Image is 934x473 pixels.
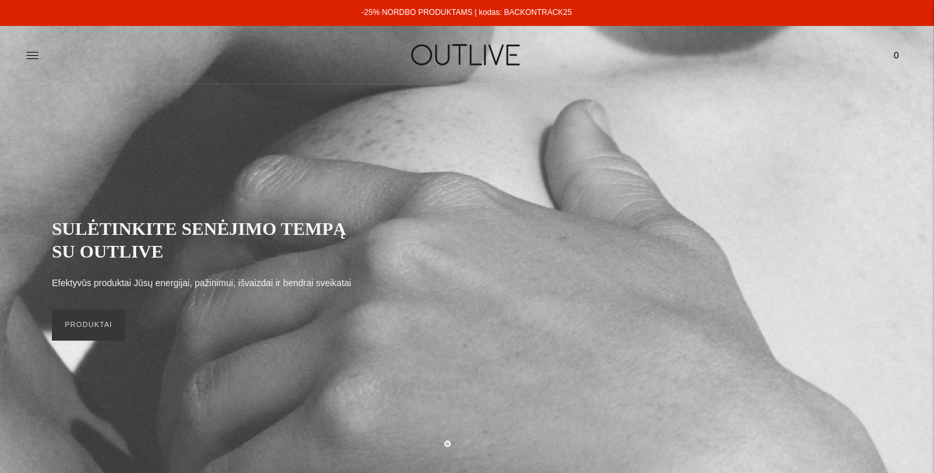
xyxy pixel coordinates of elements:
img: OUTLIVE [386,32,548,77]
button: Move carousel to slide 2 [464,439,470,446]
h2: SULĖTINKITE SENĖJIMO TEMPĄ SU OUTLIVE [52,217,363,263]
a: PRODUKTAI [52,309,125,341]
a: -25% NORDBO PRODUKTAMS | kodas: BACKONTRACK25 [361,8,571,17]
button: Move carousel to slide 3 [483,439,490,446]
p: Efektyvūs produktai Jūsų energijai, pažinimui, išvaizdai ir bendrai sveikatai [52,276,351,291]
a: 0 [885,41,908,69]
span: 0 [887,46,905,64]
button: Move carousel to slide 1 [444,441,451,447]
